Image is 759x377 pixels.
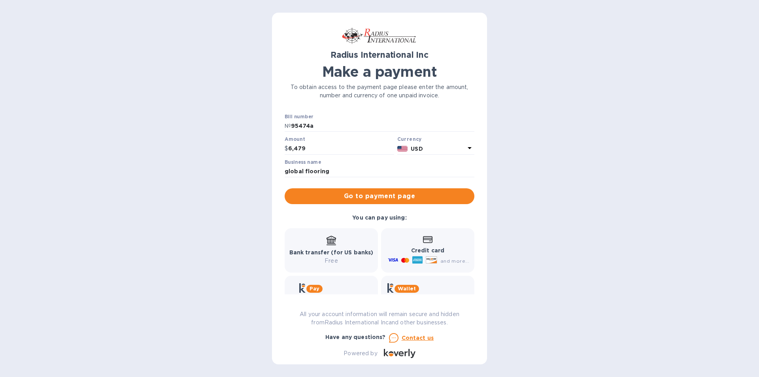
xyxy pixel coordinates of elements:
input: Enter bill number [291,120,474,132]
input: 0.00 [288,143,394,155]
b: Pay [310,286,319,292]
p: Free [289,257,374,265]
b: Credit card [411,247,444,254]
label: Amount [285,137,305,142]
b: You can pay using: [352,214,406,221]
button: Go to payment page [285,188,474,204]
b: Wallet [398,286,416,292]
p: Powered by [344,349,377,358]
p: To obtain access to the payment page please enter the amount, number and currency of one unpaid i... [285,83,474,100]
span: and more... [440,258,469,264]
label: Business name [285,160,321,165]
b: Have any questions? [325,334,386,340]
h1: Make a payment [285,63,474,80]
b: Currency [397,136,422,142]
span: Go to payment page [291,191,468,201]
b: USD [411,146,423,152]
p: $ [285,144,288,153]
label: Bill number [285,114,313,119]
b: Bank transfer (for US banks) [289,249,374,256]
b: Radius International Inc [330,50,429,60]
p: № [285,122,291,130]
img: USD [397,146,408,152]
p: All your account information will remain secure and hidden from Radius International Inc and othe... [285,310,474,327]
input: Enter business name [285,166,474,178]
u: Contact us [402,335,434,341]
